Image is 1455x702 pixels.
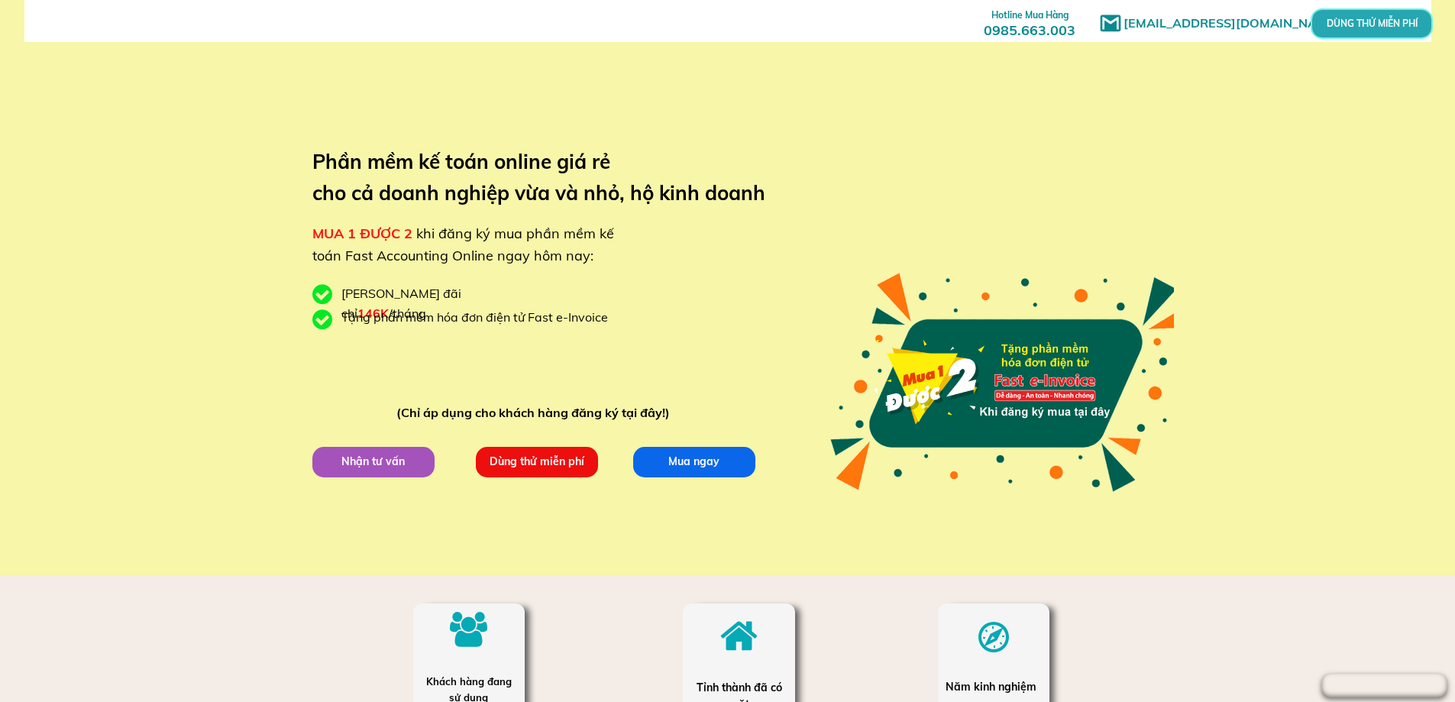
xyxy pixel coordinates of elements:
[991,9,1069,21] span: Hotline Mua Hàng
[1124,14,1349,34] h1: [EMAIL_ADDRESS][DOMAIN_NAME]
[341,308,619,328] div: Tặng phần mềm hóa đơn điện tử Fast e-Invoice
[475,446,598,477] p: Dùng thử miễn phí
[1352,19,1391,28] p: DÙNG THỬ MIỄN PHÍ
[312,146,788,209] h3: Phần mềm kế toán online giá rẻ cho cả doanh nghiệp vừa và nhỏ, hộ kinh doanh
[396,403,677,423] div: (Chỉ áp dụng cho khách hàng đăng ký tại đây!)
[312,225,412,242] span: MUA 1 ĐƯỢC 2
[341,284,540,323] div: [PERSON_NAME] đãi chỉ /tháng
[967,5,1092,38] h3: 0985.663.003
[312,446,435,477] p: Nhận tư vấn
[632,446,755,477] p: Mua ngay
[312,225,614,264] span: khi đăng ký mua phần mềm kế toán Fast Accounting Online ngay hôm nay:
[946,678,1041,695] div: Năm kinh nghiệm
[357,306,389,321] span: 146K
